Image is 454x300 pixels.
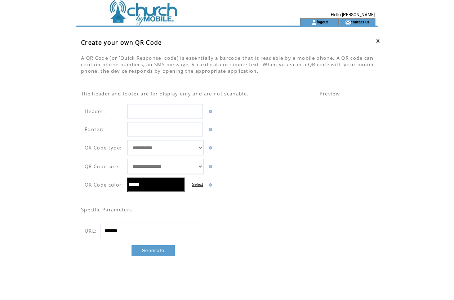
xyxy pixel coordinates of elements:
a: logout [317,19,328,24]
img: help.gif [207,165,212,168]
span: URL: [85,228,97,234]
span: The header and footer are for display only and are not scanable. [81,90,249,97]
img: help.gif [207,110,212,113]
span: Preview [320,90,340,97]
img: help.gif [207,183,212,187]
span: QR Code type: [85,144,122,151]
span: QR Code color: [85,182,124,188]
span: Hello [PERSON_NAME] [331,12,375,17]
img: help.gif [207,128,212,131]
a: contact us [351,19,370,24]
img: account_icon.gif [311,19,317,25]
img: contact_us_icon.gif [345,19,351,25]
span: Footer: [85,126,104,133]
label: Select [192,182,203,187]
span: A QR Code (or 'Quick Response' code) is essentially a barcode that is readable by a mobile phone.... [81,55,375,74]
img: help.gif [207,146,212,149]
span: QR Code size: [85,163,120,170]
span: Specific Parameters [81,206,132,213]
span: Create your own QR Code [81,39,162,46]
a: Generate [132,245,175,256]
span: Header: [85,108,105,115]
